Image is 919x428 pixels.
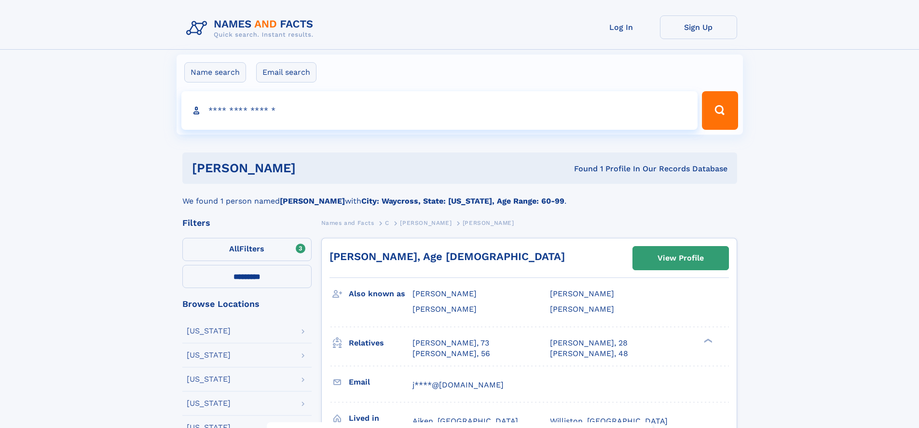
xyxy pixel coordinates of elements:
h3: Also known as [349,286,412,302]
a: Log In [583,15,660,39]
h1: [PERSON_NAME] [192,162,435,174]
div: View Profile [658,247,704,269]
div: Browse Locations [182,300,312,308]
h3: Lived in [349,410,412,427]
input: search input [181,91,698,130]
a: [PERSON_NAME], 48 [550,348,628,359]
span: All [229,244,239,253]
a: [PERSON_NAME], 28 [550,338,628,348]
span: Williston, [GEOGRAPHIC_DATA] [550,416,668,426]
span: C [385,220,389,226]
a: Sign Up [660,15,737,39]
span: Aiken, [GEOGRAPHIC_DATA] [412,416,518,426]
div: [US_STATE] [187,375,231,383]
img: Logo Names and Facts [182,15,321,41]
a: [PERSON_NAME], Age [DEMOGRAPHIC_DATA] [329,250,565,262]
a: [PERSON_NAME], 73 [412,338,489,348]
span: [PERSON_NAME] [412,289,477,298]
label: Filters [182,238,312,261]
b: [PERSON_NAME] [280,196,345,206]
a: [PERSON_NAME], 56 [412,348,490,359]
span: [PERSON_NAME] [550,289,614,298]
a: [PERSON_NAME] [400,217,452,229]
a: C [385,217,389,229]
span: [PERSON_NAME] [412,304,477,314]
label: Name search [184,62,246,83]
div: [US_STATE] [187,351,231,359]
button: Search Button [702,91,738,130]
a: Names and Facts [321,217,374,229]
h3: Email [349,374,412,390]
span: [PERSON_NAME] [463,220,514,226]
div: Found 1 Profile In Our Records Database [435,164,727,174]
h3: Relatives [349,335,412,351]
a: View Profile [633,247,728,270]
b: City: Waycross, State: [US_STATE], Age Range: 60-99 [361,196,564,206]
div: [US_STATE] [187,400,231,407]
div: Filters [182,219,312,227]
label: Email search [256,62,316,83]
div: [US_STATE] [187,327,231,335]
div: ❯ [701,337,713,344]
span: [PERSON_NAME] [550,304,614,314]
span: [PERSON_NAME] [400,220,452,226]
div: We found 1 person named with . [182,184,737,207]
